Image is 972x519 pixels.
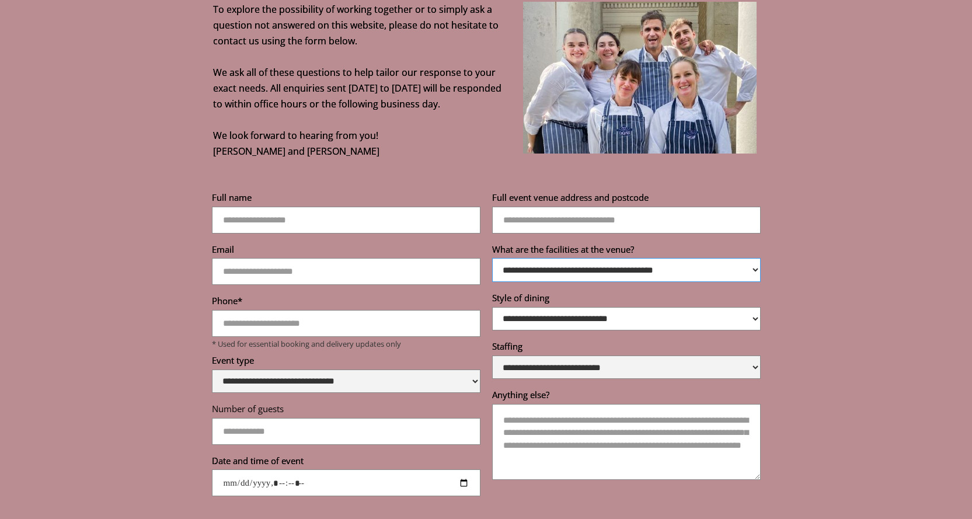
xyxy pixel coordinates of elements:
label: Event type [212,354,480,370]
img: Anna Caldicott and Fiona Cochrane [523,2,757,154]
p: * Used for essential booking and delivery updates only [212,339,480,349]
label: Phone* [212,295,480,310]
label: Full name [212,191,480,207]
label: Number of guests [212,403,480,418]
label: Anything else? [492,389,761,404]
label: What are the facilities at the venue? [492,243,761,259]
label: Staffing [492,340,761,356]
label: Date and time of event [212,455,480,470]
label: Style of dining [492,292,761,307]
label: Full event venue address and postcode [492,191,761,207]
label: Email [212,243,480,259]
